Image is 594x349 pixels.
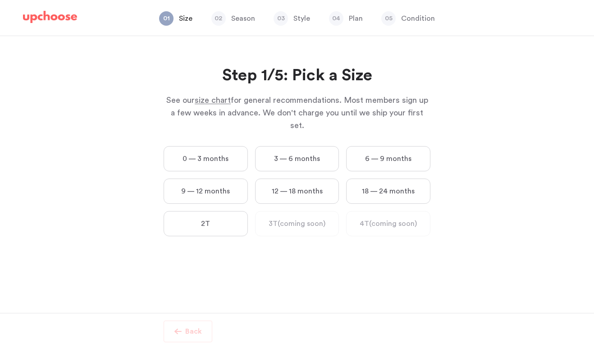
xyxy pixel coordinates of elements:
p: Plan [349,13,363,24]
img: UpChoose [23,11,77,23]
span: 02 [211,11,226,26]
p: See our for general recommendations. Most members sign up a few weeks in advance. We don't charge... [164,94,430,132]
p: Season [231,13,255,24]
label: 2T [164,211,248,236]
label: 3T (coming soon) [255,211,339,236]
p: Size [179,13,192,24]
label: 12 — 18 months [255,179,339,204]
label: 4T (coming soon) [346,211,430,236]
button: Back [164,321,212,342]
span: 01 [159,11,174,26]
label: 9 — 12 months [164,179,248,204]
p: Back [185,326,202,337]
label: 6 — 9 months [346,146,430,171]
h2: Step 1/5: Pick a Size [164,65,430,87]
p: Condition [401,13,435,24]
label: 3 — 6 months [255,146,339,171]
span: 05 [381,11,396,26]
span: 04 [329,11,343,26]
p: Style [293,13,310,24]
span: size chart [195,96,231,104]
a: UpChoose [23,11,77,28]
label: 0 — 3 months [164,146,248,171]
span: 03 [274,11,288,26]
label: 18 — 24 months [346,179,430,204]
